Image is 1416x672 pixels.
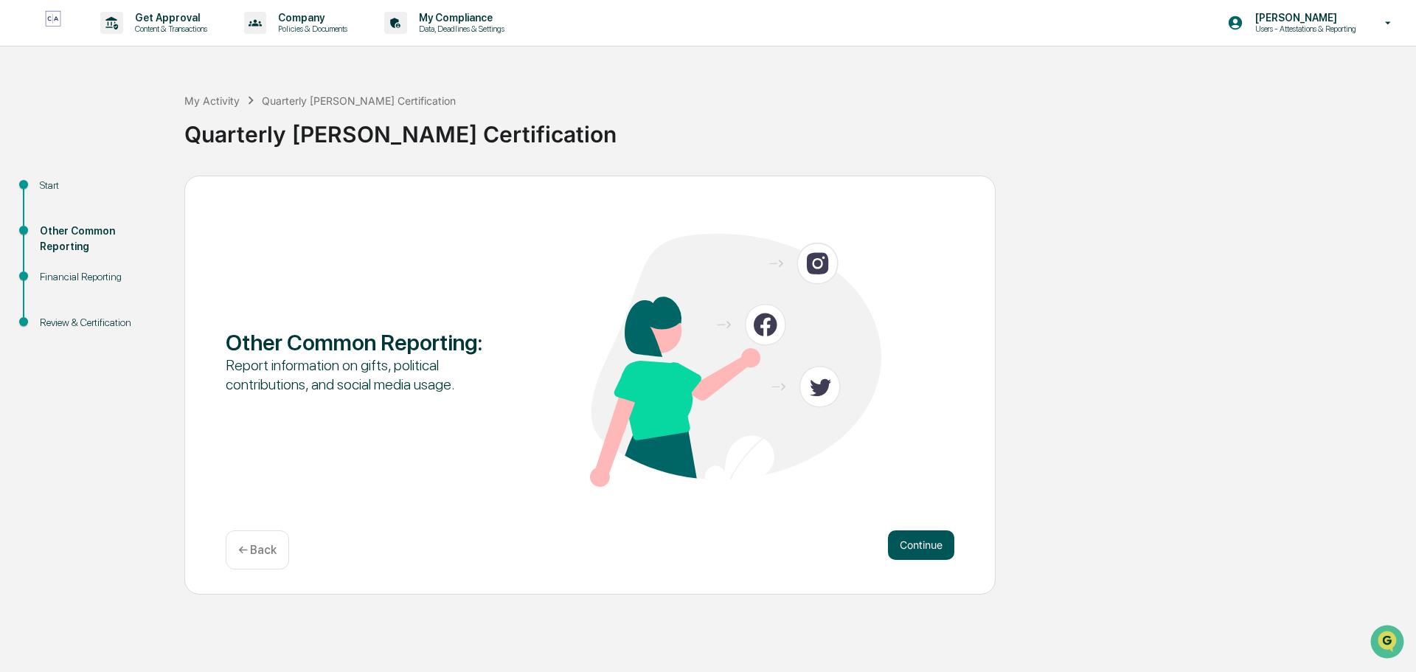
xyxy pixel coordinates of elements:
span: Data Lookup [29,214,93,229]
div: Financial Reporting [40,269,161,285]
a: 🗄️Attestations [101,180,189,207]
div: Review & Certification [40,315,161,330]
p: My Compliance [407,12,512,24]
a: 🔎Data Lookup [9,208,99,235]
p: [PERSON_NAME] [1243,12,1364,24]
div: My Activity [184,94,240,107]
p: Policies & Documents [266,24,355,34]
div: We're available if you need us! [50,128,187,139]
span: Preclearance [29,186,95,201]
img: logo [35,10,71,35]
p: Company [266,12,355,24]
div: Start [40,178,161,193]
div: Other Common Reporting : [226,329,517,356]
p: Users - Attestations & Reporting [1243,24,1364,34]
div: 🖐️ [15,187,27,199]
p: ← Back [238,543,277,557]
p: Content & Transactions [123,24,215,34]
a: Powered byPylon [104,249,178,261]
p: Get Approval [123,12,215,24]
div: 🔎 [15,215,27,227]
iframe: Open customer support [1369,623,1409,663]
img: 1746055101610-c473b297-6a78-478c-a979-82029cc54cd1 [15,113,41,139]
a: 🖐️Preclearance [9,180,101,207]
div: 🗄️ [107,187,119,199]
div: Start new chat [50,113,242,128]
span: Attestations [122,186,183,201]
span: Pylon [147,250,178,261]
button: Start new chat [251,117,268,135]
div: Other Common Reporting [40,224,161,254]
button: Continue [888,530,954,560]
img: Other Common Reporting [590,234,881,487]
div: Quarterly [PERSON_NAME] Certification [184,109,1409,148]
p: Data, Deadlines & Settings [407,24,512,34]
div: Quarterly [PERSON_NAME] Certification [262,94,456,107]
div: Report information on gifts, political contributions, and social media usage. [226,356,517,394]
p: How can we help? [15,31,268,55]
